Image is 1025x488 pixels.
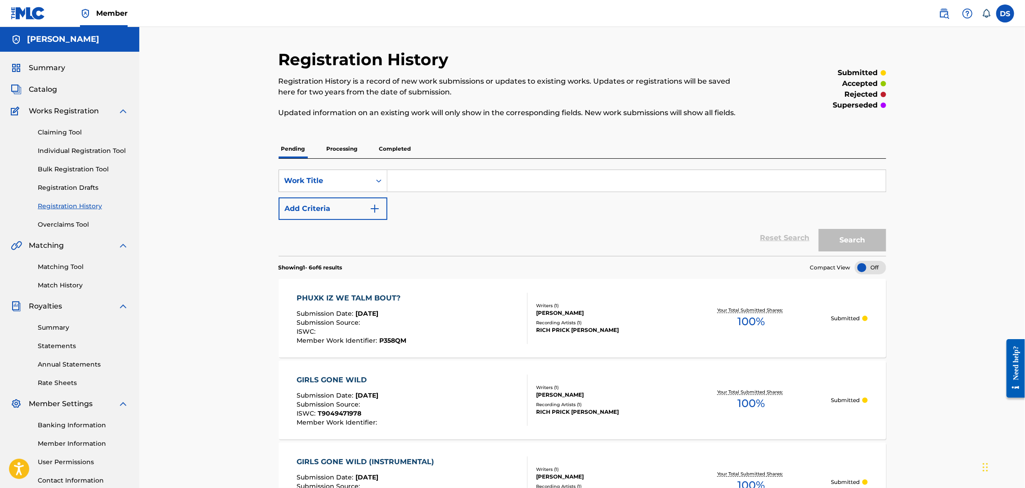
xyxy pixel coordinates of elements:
span: Member Settings [29,398,93,409]
img: Catalog [11,84,22,95]
a: Rate Sheets [38,378,129,388]
a: Match History [38,281,129,290]
p: Submitted [831,396,860,404]
span: Submission Source : [297,318,362,327]
div: Notifications [982,9,991,18]
img: Royalties [11,301,22,312]
p: rejected [845,89,878,100]
p: Your Total Submitted Shares: [718,307,785,313]
a: Summary [38,323,129,332]
p: Completed [377,139,414,158]
span: Works Registration [29,106,99,116]
div: RICH PRICK [PERSON_NAME] [536,408,672,416]
a: User Permissions [38,457,129,467]
iframe: Chat Widget [980,445,1025,488]
img: Works Registration [11,106,22,116]
span: T9049471978 [318,409,361,417]
p: accepted [843,78,878,89]
a: Registration History [38,201,129,211]
a: Banking Information [38,421,129,430]
a: Overclaims Tool [38,220,129,229]
iframe: Resource Center [1000,332,1025,405]
p: Showing 1 - 6 of 6 results [279,264,342,272]
div: RICH PRICK [PERSON_NAME] [536,326,672,334]
span: [DATE] [355,309,378,318]
div: GIRLS GONE WILD (INSTRUMENTAL) [297,457,439,467]
div: Work Title [284,175,365,186]
img: Accounts [11,34,22,45]
span: Member Work Identifier : [297,418,379,426]
p: Pending [279,139,308,158]
p: Submitted [831,478,860,486]
h5: David A. Smith [27,34,99,45]
div: [PERSON_NAME] [536,391,672,399]
img: Summary [11,63,22,73]
a: Matching Tool [38,262,129,272]
span: Summary [29,63,65,73]
div: GIRLS GONE WILD [297,375,379,385]
span: Submission Date : [297,391,355,399]
a: Claiming Tool [38,128,129,137]
p: Updated information on an existing work will only show in the corresponding fields. New work subm... [279,107,746,118]
a: PHUXK IZ WE TALM BOUT?Submission Date:[DATE]Submission Source:ISWC:Member Work Identifier:P358QMW... [279,279,886,358]
div: Writers ( 1 ) [536,384,672,391]
a: Annual Statements [38,360,129,369]
div: Recording Artists ( 1 ) [536,319,672,326]
img: Matching [11,240,22,251]
a: Statements [38,341,129,351]
span: Member Work Identifier : [297,336,379,345]
div: Help [958,4,976,22]
img: expand [118,240,129,251]
a: Public Search [935,4,953,22]
p: Submitted [831,314,860,322]
div: Recording Artists ( 1 ) [536,401,672,408]
p: Processing [324,139,360,158]
form: Search Form [279,170,886,256]
div: Writers ( 1 ) [536,302,672,309]
span: [DATE] [355,473,378,481]
p: Your Total Submitted Shares: [718,389,785,395]
p: Your Total Submitted Shares: [718,470,785,477]
span: Matching [29,240,64,251]
span: Submission Date : [297,473,355,481]
a: GIRLS GONE WILDSubmission Date:[DATE]Submission Source:ISWC:T9049471978Member Work Identifier:Wri... [279,361,886,439]
img: expand [118,398,129,409]
img: expand [118,301,129,312]
img: Top Rightsholder [80,8,91,19]
img: search [939,8,950,19]
span: Royalties [29,301,62,312]
img: help [962,8,973,19]
img: 9d2ae6d4665cec9f34b9.svg [369,203,380,214]
a: SummarySummary [11,63,65,73]
a: Contact Information [38,476,129,485]
button: Add Criteria [279,197,387,220]
span: Compact View [810,264,851,272]
a: Registration Drafts [38,183,129,193]
div: Drag [983,454,988,481]
span: ISWC : [297,327,318,336]
img: Member Settings [11,398,22,409]
a: Bulk Registration Tool [38,165,129,174]
span: Submission Date : [297,309,355,318]
img: expand [118,106,129,116]
h2: Registration History [279,49,453,70]
div: User Menu [996,4,1014,22]
span: Member [96,8,128,18]
div: Writers ( 1 ) [536,466,672,473]
p: submitted [838,67,878,78]
div: [PERSON_NAME] [536,473,672,481]
p: Registration History is a record of new work submissions or updates to existing works. Updates or... [279,76,746,98]
a: Member Information [38,439,129,448]
img: MLC Logo [11,7,45,20]
div: PHUXK IZ WE TALM BOUT? [297,293,406,304]
span: 100 % [738,395,765,412]
a: CatalogCatalog [11,84,57,95]
p: superseded [833,100,878,111]
span: [DATE] [355,391,378,399]
span: P358QM [379,336,406,345]
span: 100 % [738,313,765,330]
a: Individual Registration Tool [38,146,129,156]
